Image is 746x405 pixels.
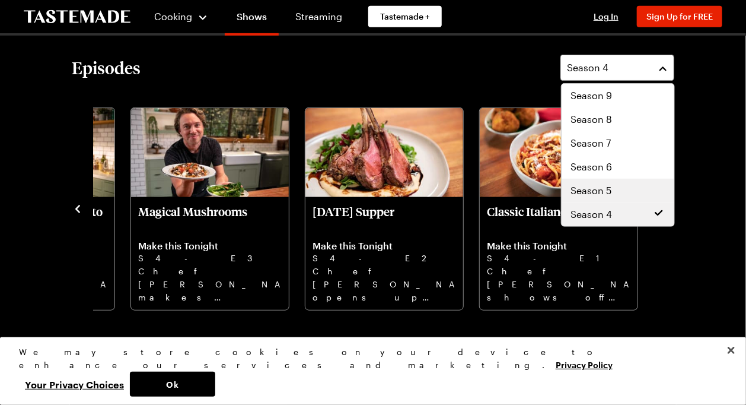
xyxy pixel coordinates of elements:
[19,346,717,397] div: Privacy
[571,160,613,174] span: Season 6
[571,136,611,150] span: Season 7
[130,372,215,397] button: Ok
[19,346,717,372] div: We may store cookies on your device to enhance our services and marketing.
[571,88,613,103] span: Season 9
[718,337,744,363] button: Close
[19,372,130,397] button: Your Privacy Choices
[571,207,613,222] span: Season 4
[567,61,608,75] span: Season 4
[571,112,613,126] span: Season 8
[556,359,613,370] a: More information about your privacy, opens in a new tab
[571,183,612,198] span: Season 5
[560,55,674,81] button: Season 4
[561,83,675,227] div: Season 4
